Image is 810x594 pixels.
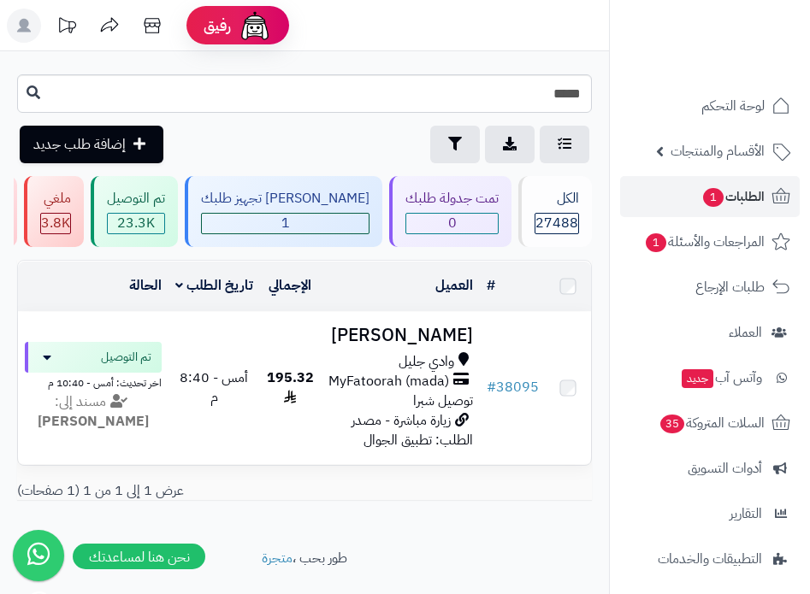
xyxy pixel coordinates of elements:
span: العملاء [729,321,762,344]
span: السلات المتروكة [659,411,765,435]
span: المراجعات والأسئلة [644,230,765,254]
a: الطلبات1 [620,176,800,217]
span: 23.3K [108,214,164,233]
a: وآتس آبجديد [620,357,800,398]
a: أدوات التسويق [620,448,800,489]
div: 23291 [108,214,164,233]
span: وادي جليل [399,352,454,372]
div: عرض 1 إلى 1 من 1 (1 صفحات) [4,481,605,501]
a: السلات المتروكة35 [620,403,800,444]
span: الطلبات [701,185,765,209]
img: ai-face.png [238,9,272,43]
span: أدوات التسويق [688,456,762,480]
div: اخر تحديث: أمس - 10:40 م [25,373,162,391]
span: طلبات الإرجاع [695,275,765,299]
img: logo-2.png [694,44,794,79]
span: أمس - 8:40 م [180,368,248,408]
a: الحالة [129,275,162,296]
strong: [PERSON_NAME] [38,411,149,432]
a: تم التوصيل 23.3K [87,176,181,247]
a: تمت جدولة طلبك 0 [386,176,515,247]
span: 3.8K [41,214,70,233]
span: توصيل شبرا [413,391,473,411]
span: 27488 [535,214,578,233]
div: ملغي [40,189,71,209]
div: 3821 [41,214,70,233]
a: الكل27488 [515,176,595,247]
a: طلبات الإرجاع [620,267,800,308]
div: الكل [535,189,579,209]
span: 35 [660,415,684,433]
span: MyFatoorah (mada) [328,372,449,391]
span: إضافة طلب جديد [33,134,126,155]
a: الإجمالي [269,275,311,296]
span: 1 [202,214,369,233]
a: التقارير [620,493,800,534]
a: إضافة طلب جديد [20,126,163,163]
a: العملاء [620,312,800,353]
span: 1 [646,233,666,252]
span: 195.32 [267,368,314,408]
a: المراجعات والأسئلة1 [620,221,800,262]
a: # [487,275,495,296]
div: مسند إلى: [12,392,174,432]
a: لوحة التحكم [620,85,800,126]
a: متجرة [262,548,293,568]
span: زيارة مباشرة - مصدر الطلب: تطبيق الجوال [352,410,473,450]
a: #38095 [487,377,539,397]
span: لوحة التحكم [701,94,765,118]
span: وآتس آب [680,366,762,390]
span: تم التوصيل [101,349,151,366]
span: 1 [703,188,724,207]
a: تاريخ الطلب [175,275,253,296]
div: تم التوصيل [107,189,165,209]
span: رفيق [204,15,231,36]
span: الأقسام والمنتجات [671,139,765,163]
a: [PERSON_NAME] تجهيز طلبك 1 [181,176,386,247]
span: التطبيقات والخدمات [658,547,762,571]
a: التطبيقات والخدمات [620,538,800,579]
div: تمت جدولة طلبك [405,189,499,209]
span: جديد [682,369,713,388]
span: التقارير [730,502,762,526]
div: [PERSON_NAME] تجهيز طلبك [201,189,370,209]
span: # [487,377,496,397]
a: العميل [435,275,473,296]
a: ملغي 3.8K [21,176,87,247]
span: 0 [406,214,498,233]
h3: [PERSON_NAME] [328,326,473,345]
a: تحديثات المنصة [45,9,88,47]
